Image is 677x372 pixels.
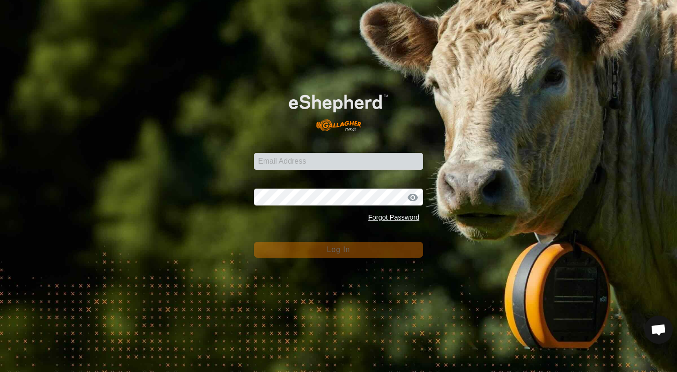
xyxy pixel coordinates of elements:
[327,245,350,253] span: Log In
[271,80,406,138] img: E-shepherd Logo
[645,316,673,344] div: Open chat
[254,153,423,170] input: Email Address
[254,242,423,258] button: Log In
[368,214,419,221] a: Forgot Password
